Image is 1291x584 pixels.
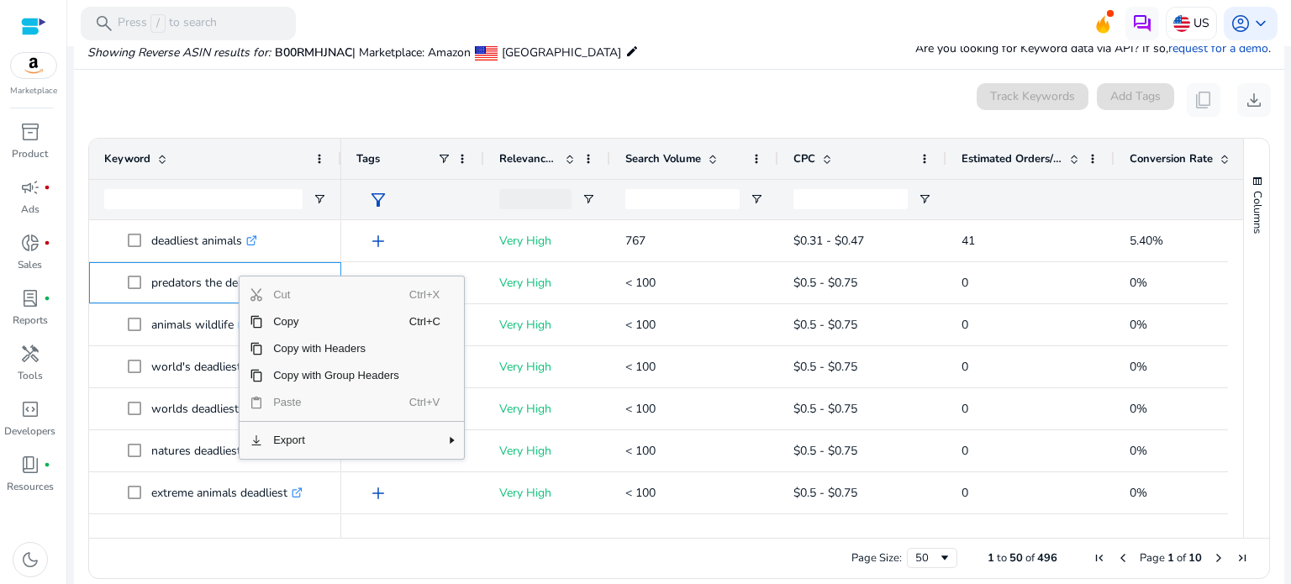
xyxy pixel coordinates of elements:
span: 0 [962,485,968,501]
input: CPC Filter Input [793,189,908,209]
p: predators the deadliest animals [151,266,331,300]
span: Paste [263,389,409,416]
span: Columns [1250,191,1265,234]
input: Search Volume Filter Input [625,189,740,209]
span: to [997,550,1007,566]
span: < 100 [625,275,656,291]
div: Page Size: [851,550,902,566]
span: $0.31 - $0.47 [793,233,864,249]
span: $0.5 - $0.75 [793,359,857,375]
span: Cut [263,281,409,308]
p: Press to search [118,14,217,33]
p: Very High [499,476,595,510]
p: Developers [4,424,55,439]
img: us.svg [1173,15,1190,32]
p: Very High [499,434,595,468]
p: Tools [18,368,43,383]
button: Open Filter Menu [918,192,931,206]
div: First Page [1093,551,1106,565]
span: 5.40% [1130,233,1163,249]
div: Previous Page [1116,551,1130,565]
p: natures deadliest animals [151,434,300,468]
span: add [368,231,388,251]
input: Keyword Filter Input [104,189,303,209]
p: Very High [499,224,595,258]
span: Search Volume [625,151,701,166]
span: Ctrl+C [409,308,445,335]
span: [GEOGRAPHIC_DATA] [502,45,621,61]
span: fiber_manual_record [44,461,50,468]
span: Ctrl+V [409,389,445,416]
span: of [1025,550,1035,566]
span: Tags [356,151,380,166]
span: filter_alt [368,190,388,210]
p: Product [12,146,48,161]
div: Page Size [907,548,957,568]
span: | Marketplace: Amazon [352,45,471,61]
span: 1 [1167,550,1174,566]
span: code_blocks [20,399,40,419]
span: fiber_manual_record [44,295,50,302]
span: 0 [962,317,968,333]
button: Open Filter Menu [313,192,326,206]
span: 50 [1009,550,1023,566]
span: donut_small [20,233,40,253]
span: Copy with Group Headers [263,362,409,389]
span: handyman [20,344,40,364]
img: amazon.svg [11,53,56,78]
span: 0% [1130,275,1147,291]
span: 1 [988,550,994,566]
span: download [1244,90,1264,110]
p: Very High [499,392,595,426]
span: 0 [962,359,968,375]
span: $0.5 - $0.75 [793,275,857,291]
span: 0 [962,275,968,291]
span: dark_mode [20,550,40,570]
span: fiber_manual_record [44,184,50,191]
span: Relevance Score [499,151,558,166]
span: 0% [1130,401,1147,417]
span: $0.5 - $0.75 [793,401,857,417]
span: 0% [1130,317,1147,333]
p: worlds deadliest animals [151,392,298,426]
span: $0.5 - $0.75 [793,317,857,333]
span: add [368,273,388,293]
span: Copy with Headers [263,335,409,362]
button: Open Filter Menu [750,192,763,206]
p: extreme animals deadliest [151,476,303,510]
span: inventory_2 [20,122,40,142]
span: 10 [1188,550,1202,566]
span: fiber_manual_record [44,239,50,246]
span: Export [263,427,409,454]
p: world's deadliest animals [151,350,300,384]
mat-icon: edit [625,41,639,61]
p: Very High [499,518,595,552]
p: wildlife stuffed animals [151,518,290,552]
span: Conversion Rate [1130,151,1213,166]
span: of [1177,550,1186,566]
span: < 100 [625,317,656,333]
span: Estimated Orders/Month [962,151,1062,166]
span: CPC [793,151,815,166]
p: Resources [7,479,54,494]
span: < 100 [625,401,656,417]
p: Marketplace [10,85,57,97]
span: $0.5 - $0.75 [793,443,857,459]
span: Page [1140,550,1165,566]
i: Showing Reverse ASIN results for: [87,45,271,61]
div: Context Menu [239,276,465,460]
div: Next Page [1212,551,1225,565]
p: deadliest animals [151,224,257,258]
span: 0 [962,401,968,417]
span: 0 [962,443,968,459]
p: Reports [13,313,48,328]
button: Open Filter Menu [582,192,595,206]
span: 767 [625,233,645,249]
button: download [1237,83,1271,117]
p: Very High [499,266,595,300]
span: 496 [1037,550,1057,566]
span: add [368,441,388,461]
span: add [368,483,388,503]
p: Very High [499,308,595,342]
span: book_4 [20,455,40,475]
